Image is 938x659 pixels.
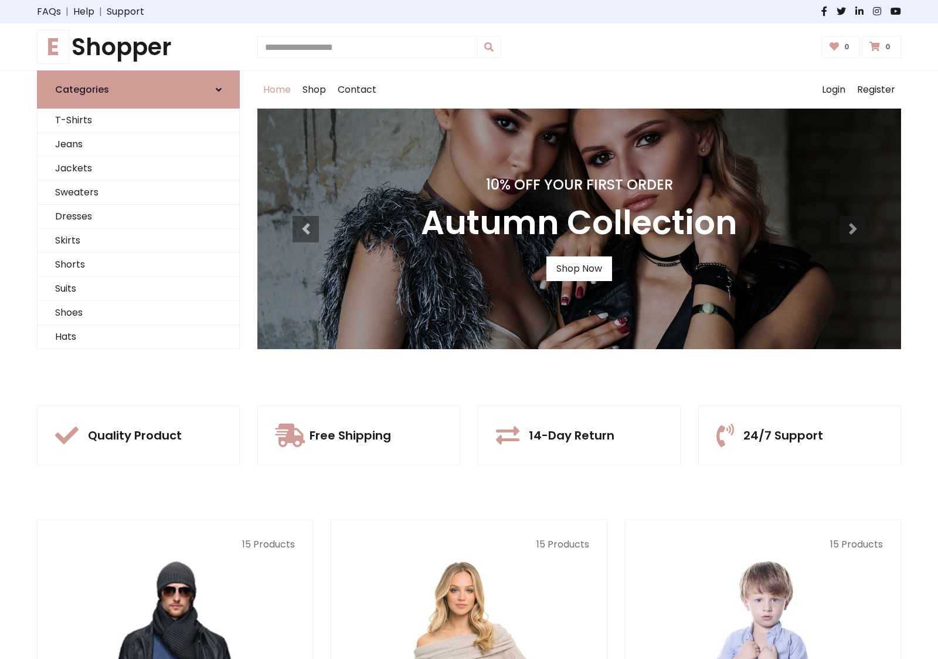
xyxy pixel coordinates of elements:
a: Contact [332,71,382,109]
a: Hats [38,325,239,349]
a: Shop Now [546,256,612,281]
h5: 14-Day Return [529,428,614,442]
span: 0 [841,42,852,52]
a: Shoes [38,301,239,325]
a: Skirts [38,229,239,253]
p: 15 Products [349,538,589,552]
span: E [37,30,69,64]
h1: Shopper [37,33,240,61]
a: Help [73,5,94,19]
p: 15 Products [55,538,295,552]
h4: 10% Off Your First Order [421,177,738,194]
a: 0 [822,36,860,58]
a: Categories [37,70,240,109]
a: Jackets [38,157,239,181]
h3: Autumn Collection [421,203,738,242]
span: 0 [882,42,893,52]
a: 0 [862,36,901,58]
h5: Quality Product [88,428,182,442]
a: T-Shirts [38,109,239,133]
a: Shorts [38,253,239,277]
a: Suits [38,277,239,301]
h5: Free Shipping [310,428,391,442]
a: Login [816,71,851,109]
a: Shop [297,71,332,109]
p: 15 Products [643,538,883,552]
a: Jeans [38,133,239,157]
h5: 24/7 Support [743,428,823,442]
h6: Categories [55,84,109,95]
span: | [61,5,73,19]
a: Dresses [38,205,239,229]
a: Sweaters [38,181,239,205]
a: Register [851,71,901,109]
span: | [94,5,107,19]
a: Support [107,5,144,19]
a: Home [257,71,297,109]
a: FAQs [37,5,61,19]
a: EShopper [37,33,240,61]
